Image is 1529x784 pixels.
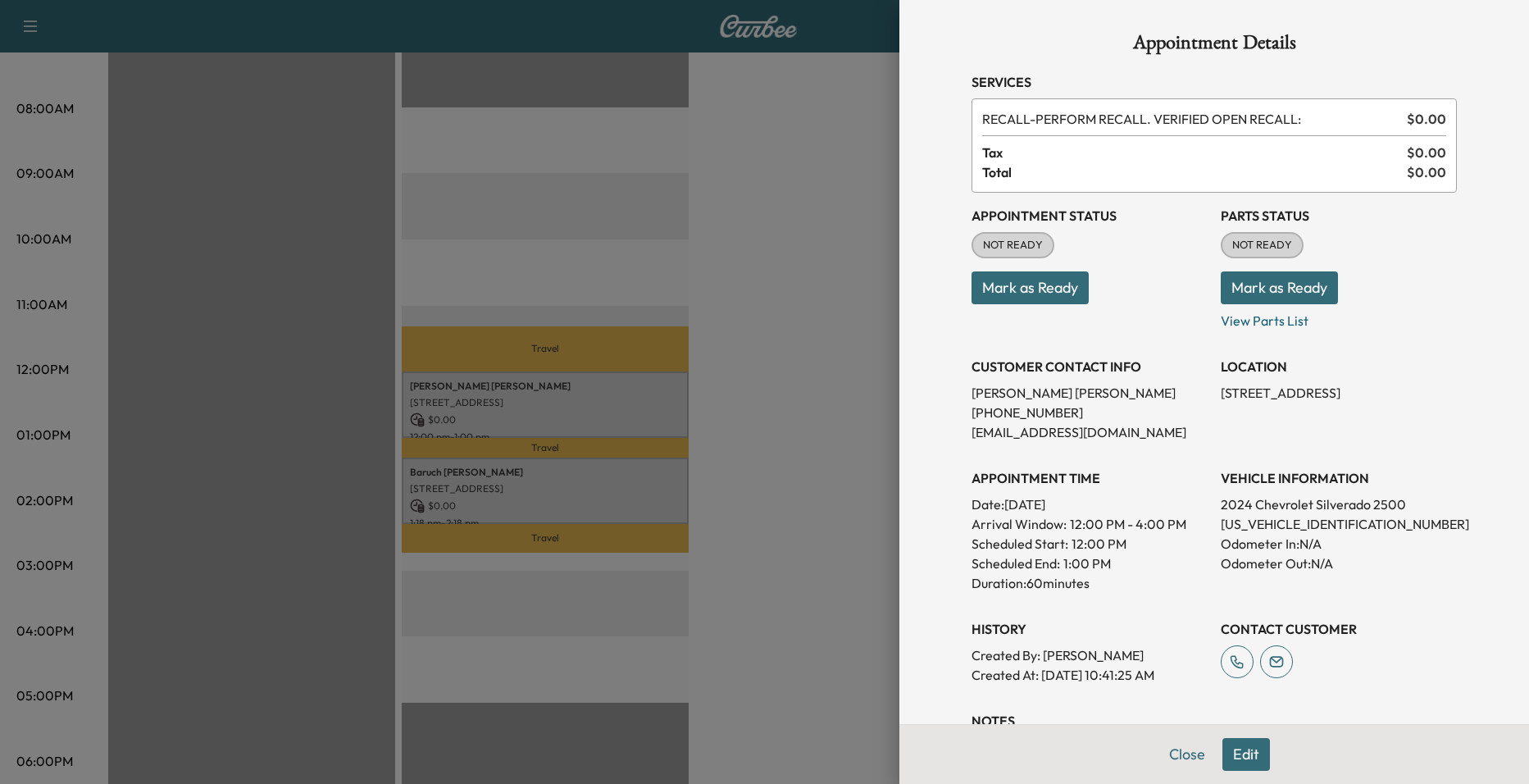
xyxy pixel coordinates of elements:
h3: APPOINTMENT TIME [972,468,1208,488]
p: Scheduled End: [972,554,1060,573]
button: Mark as Ready [972,271,1089,304]
span: 12:00 PM - 4:00 PM [1070,514,1186,534]
h3: VEHICLE INFORMATION [1221,468,1457,488]
p: Duration: 60 minutes [972,573,1208,593]
h3: LOCATION [1221,357,1457,376]
p: [PHONE_NUMBER] [972,403,1208,422]
h3: Appointment Status [972,206,1208,226]
h3: CONTACT CUSTOMER [1221,619,1457,639]
p: [PERSON_NAME] [PERSON_NAME] [972,383,1208,403]
span: NOT READY [1222,237,1302,253]
p: Odometer In: N/A [1221,534,1457,554]
h3: History [972,619,1208,639]
p: Odometer Out: N/A [1221,554,1457,573]
span: $ 0.00 [1407,143,1446,162]
h3: Services [972,72,1457,92]
span: $ 0.00 [1407,162,1446,182]
p: 12:00 PM [1072,534,1126,554]
span: $ 0.00 [1407,109,1446,129]
p: 1:00 PM [1063,554,1111,573]
button: Mark as Ready [1221,271,1338,304]
h1: Appointment Details [972,33,1457,59]
h3: CUSTOMER CONTACT INFO [972,357,1208,376]
button: Close [1158,738,1216,771]
p: [EMAIL_ADDRESS][DOMAIN_NAME] [972,422,1208,442]
p: Created By : [PERSON_NAME] [972,645,1208,665]
p: Date: [DATE] [972,495,1208,514]
p: [STREET_ADDRESS] [1221,383,1457,403]
p: Arrival Window: [972,514,1208,534]
p: Scheduled Start: [972,534,1068,554]
p: View Parts List [1221,304,1457,330]
span: PERFORM RECALL. VERIFIED OPEN RECALL: [982,109,1400,129]
p: [US_VEHICLE_IDENTIFICATION_NUMBER] [1221,514,1457,534]
button: Edit [1222,738,1270,771]
p: 2024 Chevrolet Silverado 2500 [1221,495,1457,514]
h3: NOTES [972,711,1457,731]
span: Tax [982,143,1407,162]
h3: Parts Status [1221,206,1457,226]
span: NOT READY [973,237,1053,253]
span: Total [982,162,1407,182]
p: Created At : [DATE] 10:41:25 AM [972,665,1208,685]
